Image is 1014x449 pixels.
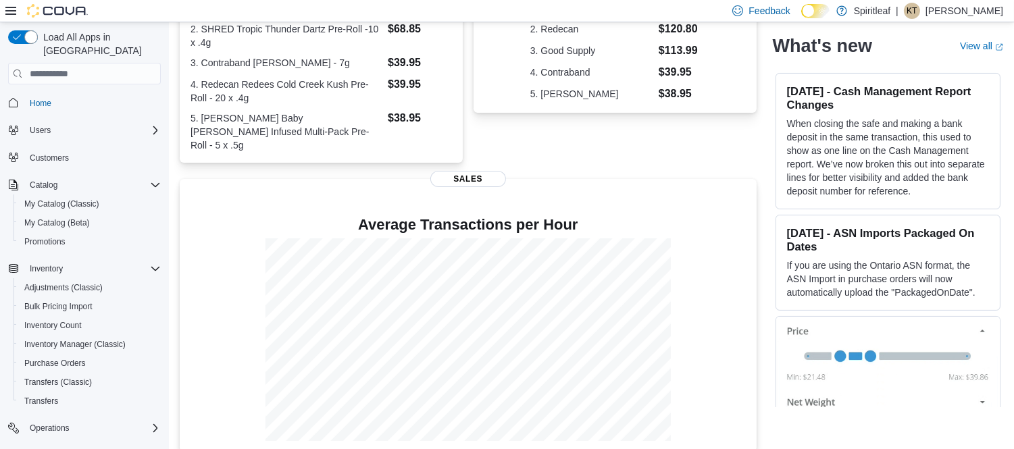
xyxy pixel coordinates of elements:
[19,234,71,250] a: Promotions
[3,176,166,194] button: Catalog
[14,392,166,411] button: Transfers
[24,150,74,166] a: Customers
[854,3,890,19] p: Spiritleaf
[659,43,700,59] dd: $113.99
[749,4,790,18] span: Feedback
[27,4,88,18] img: Cova
[19,196,105,212] a: My Catalog (Classic)
[530,87,653,101] dt: 5. [PERSON_NAME]
[388,76,452,93] dd: $39.95
[24,122,161,138] span: Users
[14,373,166,392] button: Transfers (Classic)
[30,423,70,433] span: Operations
[14,278,166,297] button: Adjustments (Classic)
[24,94,161,111] span: Home
[30,263,63,274] span: Inventory
[24,149,161,166] span: Customers
[24,177,161,193] span: Catalog
[24,217,90,228] span: My Catalog (Beta)
[19,298,98,315] a: Bulk Pricing Import
[19,215,161,231] span: My Catalog (Beta)
[904,3,920,19] div: Kyle T
[3,93,166,112] button: Home
[19,215,95,231] a: My Catalog (Beta)
[19,234,161,250] span: Promotions
[19,280,161,296] span: Adjustments (Classic)
[24,261,161,277] span: Inventory
[19,336,131,352] a: Inventory Manager (Classic)
[787,117,989,198] p: When closing the safe and making a bank deposit in the same transaction, this used to show as one...
[24,377,92,388] span: Transfers (Classic)
[995,43,1003,51] svg: External link
[24,358,86,369] span: Purchase Orders
[659,86,700,102] dd: $38.95
[19,196,161,212] span: My Catalog (Classic)
[24,420,161,436] span: Operations
[24,177,63,193] button: Catalog
[3,259,166,278] button: Inventory
[19,317,87,334] a: Inventory Count
[14,232,166,251] button: Promotions
[907,3,917,19] span: KT
[787,84,989,111] h3: [DATE] - Cash Management Report Changes
[14,213,166,232] button: My Catalog (Beta)
[24,122,56,138] button: Users
[191,78,382,105] dt: 4. Redecan Redees Cold Creek Kush Pre-Roll - 20 x .4g
[530,44,653,57] dt: 3. Good Supply
[30,98,51,109] span: Home
[19,355,161,371] span: Purchase Orders
[773,35,872,57] h2: What's new
[24,396,58,406] span: Transfers
[3,419,166,438] button: Operations
[659,64,700,80] dd: $39.95
[801,4,830,18] input: Dark Mode
[24,420,75,436] button: Operations
[191,217,746,233] h4: Average Transactions per Hour
[19,317,161,334] span: Inventory Count
[19,280,108,296] a: Adjustments (Classic)
[659,21,700,37] dd: $120.80
[388,110,452,126] dd: $38.95
[191,22,382,49] dt: 2. SHRED Tropic Thunder Dartz Pre-Roll -10 x .4g
[19,336,161,352] span: Inventory Manager (Classic)
[3,121,166,140] button: Users
[30,180,57,190] span: Catalog
[14,335,166,354] button: Inventory Manager (Classic)
[896,3,898,19] p: |
[388,21,452,37] dd: $68.85
[24,236,66,247] span: Promotions
[787,259,989,299] p: If you are using the Ontario ASN format, the ASN Import in purchase orders will now automatically...
[19,393,64,409] a: Transfers
[24,261,68,277] button: Inventory
[24,339,126,350] span: Inventory Manager (Classic)
[191,111,382,152] dt: 5. [PERSON_NAME] Baby [PERSON_NAME] Infused Multi-Pack Pre-Roll - 5 x .5g
[24,95,57,111] a: Home
[801,18,802,19] span: Dark Mode
[30,125,51,136] span: Users
[24,301,93,312] span: Bulk Pricing Import
[24,199,99,209] span: My Catalog (Classic)
[960,41,1003,51] a: View allExternal link
[19,355,91,371] a: Purchase Orders
[24,320,82,331] span: Inventory Count
[430,171,506,187] span: Sales
[38,30,161,57] span: Load All Apps in [GEOGRAPHIC_DATA]
[19,298,161,315] span: Bulk Pricing Import
[19,374,161,390] span: Transfers (Classic)
[14,297,166,316] button: Bulk Pricing Import
[191,56,382,70] dt: 3. Contraband [PERSON_NAME] - 7g
[24,282,103,293] span: Adjustments (Classic)
[530,22,653,36] dt: 2. Redecan
[388,55,452,71] dd: $39.95
[19,393,161,409] span: Transfers
[926,3,1003,19] p: [PERSON_NAME]
[14,194,166,213] button: My Catalog (Classic)
[530,65,653,79] dt: 4. Contraband
[3,148,166,167] button: Customers
[787,226,989,253] h3: [DATE] - ASN Imports Packaged On Dates
[19,374,97,390] a: Transfers (Classic)
[30,153,69,163] span: Customers
[14,354,166,373] button: Purchase Orders
[14,316,166,335] button: Inventory Count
